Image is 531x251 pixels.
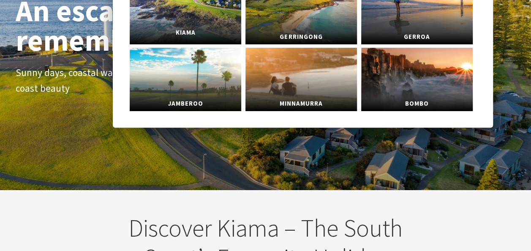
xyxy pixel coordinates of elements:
span: Gerroa [361,29,473,45]
span: Gerringong [245,29,357,45]
span: Kiama [130,25,241,41]
span: Minnamurra [245,96,357,112]
span: Jamberoo [130,96,241,112]
p: Sunny days, coastal walks and endless south coast beauty [16,65,206,96]
span: Bombo [361,96,473,112]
